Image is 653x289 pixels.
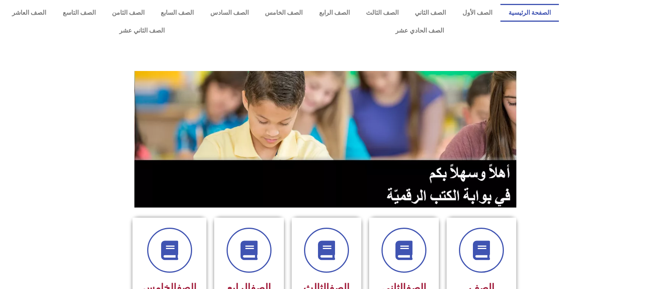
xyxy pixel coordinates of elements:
[4,22,280,40] a: الصف الثاني عشر
[500,4,559,22] a: الصفحة الرئيسية
[311,4,357,22] a: الصف الرابع
[4,4,54,22] a: الصف العاشر
[153,4,202,22] a: الصف السابع
[202,4,257,22] a: الصف السادس
[257,4,311,22] a: الصف الخامس
[280,22,559,40] a: الصف الحادي عشر
[104,4,153,22] a: الصف الثامن
[358,4,407,22] a: الصف الثالث
[54,4,103,22] a: الصف التاسع
[454,4,500,22] a: الصف الأول
[407,4,454,22] a: الصف الثاني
